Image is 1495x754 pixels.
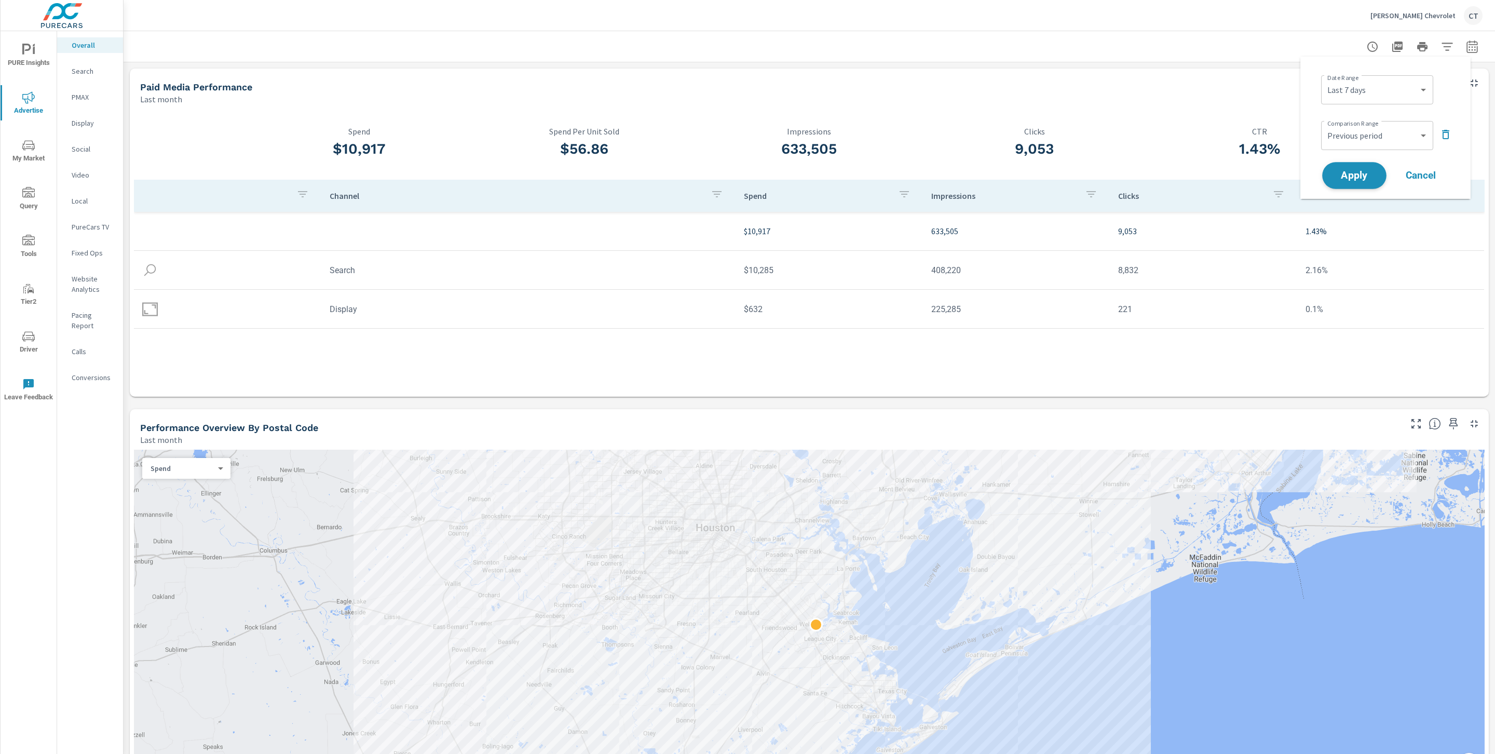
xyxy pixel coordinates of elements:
p: Overall [72,40,115,50]
img: icon-display.svg [142,301,158,317]
p: Channel [330,191,703,201]
td: 2.16% [1297,257,1485,284]
p: Impressions [697,127,922,136]
span: Driver [4,330,53,356]
td: 225,285 [923,296,1110,322]
div: Search [57,63,123,79]
div: Video [57,167,123,183]
p: Fixed Ops [72,248,115,258]
span: Understand performance data by postal code. Individual postal codes can be selected and expanded ... [1429,418,1441,430]
span: Tools [4,235,53,260]
h3: 9,053 [922,140,1147,158]
div: PureCars TV [57,219,123,235]
p: Last month [140,93,182,105]
p: Impressions [931,191,1077,201]
p: Spend Per Unit Sold [472,127,697,136]
img: icon-search.svg [142,262,158,278]
p: Social [72,144,115,154]
div: Display [57,115,123,131]
p: Local [72,196,115,206]
p: PMAX [72,92,115,102]
td: $632 [736,296,923,322]
button: "Export Report to PDF" [1387,36,1408,57]
h3: 1.43% [1147,140,1372,158]
span: Leave Feedback [4,378,53,403]
p: Clicks [922,127,1147,136]
div: Website Analytics [57,271,123,297]
td: 8,832 [1110,257,1297,284]
p: Spend [744,191,890,201]
div: nav menu [1,31,57,413]
p: 633,505 [931,225,1102,237]
p: Website Analytics [72,274,115,294]
button: Select Date Range [1462,36,1483,57]
div: Social [57,141,123,157]
p: [PERSON_NAME] Chevrolet [1370,11,1456,20]
h3: $56.86 [472,140,697,158]
td: 0.1% [1297,296,1485,322]
td: 408,220 [923,257,1110,284]
h5: Paid Media Performance [140,82,252,92]
p: Video [72,170,115,180]
button: Minimize Widget [1466,415,1483,432]
div: Fixed Ops [57,245,123,261]
p: Search [72,66,115,76]
div: Calls [57,344,123,359]
span: Advertise [4,91,53,117]
span: PURE Insights [4,44,53,69]
p: Conversions [72,372,115,383]
button: Apply [1322,162,1387,189]
td: Display [321,296,736,322]
p: Clicks [1118,191,1264,201]
h3: $10,917 [247,140,472,158]
span: My Market [4,139,53,165]
p: Display [72,118,115,128]
button: Make Fullscreen [1408,415,1424,432]
span: Tier2 [4,282,53,308]
button: Apply Filters [1437,36,1458,57]
button: Cancel [1390,163,1452,188]
div: Overall [57,37,123,53]
p: 9,053 [1118,225,1289,237]
p: Calls [72,346,115,357]
div: PMAX [57,89,123,105]
td: $10,285 [736,257,923,284]
span: Apply [1333,171,1376,181]
td: 221 [1110,296,1297,322]
div: Conversions [57,370,123,385]
button: Minimize Widget [1466,75,1483,91]
span: Cancel [1400,171,1442,180]
p: Pacing Report [72,310,115,331]
button: Print Report [1412,36,1433,57]
div: CT [1464,6,1483,25]
p: $10,917 [744,225,915,237]
h3: 633,505 [697,140,922,158]
p: 1.43% [1306,225,1476,237]
td: Search [321,257,736,284]
p: Spend [247,127,472,136]
div: Pacing Report [57,307,123,333]
span: Query [4,187,53,212]
div: Spend [142,464,222,474]
p: Last month [140,434,182,446]
p: PureCars TV [72,222,115,232]
p: CTR [1147,127,1372,136]
div: Local [57,193,123,209]
h5: Performance Overview By Postal Code [140,422,318,433]
span: Save this to your personalized report [1445,415,1462,432]
p: Spend [151,464,214,473]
